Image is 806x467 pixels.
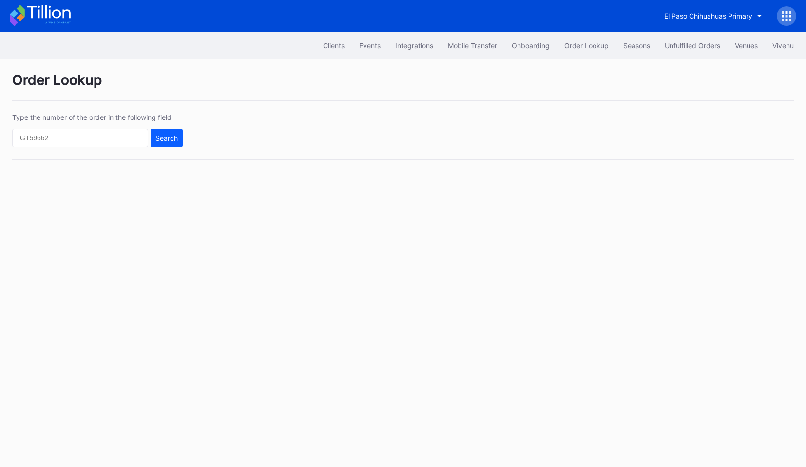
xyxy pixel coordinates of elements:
[151,129,183,147] button: Search
[557,37,616,55] button: Order Lookup
[512,41,550,50] div: Onboarding
[564,41,609,50] div: Order Lookup
[665,41,720,50] div: Unfulfilled Orders
[12,129,148,147] input: GT59662
[657,7,769,25] button: El Paso Chihuahuas Primary
[12,113,183,121] div: Type the number of the order in the following field
[316,37,352,55] button: Clients
[664,12,752,20] div: El Paso Chihuahuas Primary
[448,41,497,50] div: Mobile Transfer
[359,41,381,50] div: Events
[395,41,433,50] div: Integrations
[765,37,801,55] button: Vivenu
[772,41,794,50] div: Vivenu
[735,41,758,50] div: Venues
[623,41,650,50] div: Seasons
[441,37,504,55] button: Mobile Transfer
[728,37,765,55] button: Venues
[388,37,441,55] button: Integrations
[504,37,557,55] button: Onboarding
[616,37,657,55] button: Seasons
[352,37,388,55] button: Events
[155,134,178,142] div: Search
[323,41,345,50] div: Clients
[657,37,728,55] button: Unfulfilled Orders
[12,72,794,101] div: Order Lookup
